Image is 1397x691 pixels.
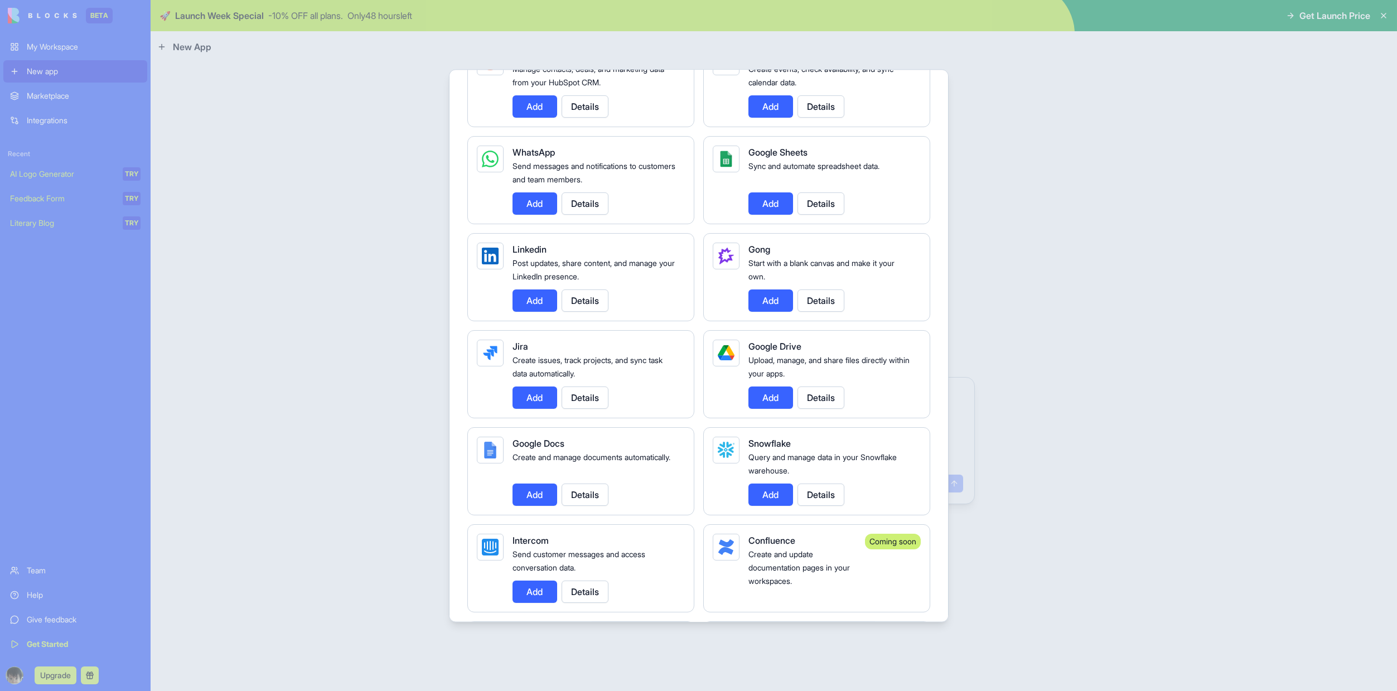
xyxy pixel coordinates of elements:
[797,484,844,506] button: Details
[748,484,793,506] button: Add
[513,484,557,506] button: Add
[748,549,850,586] span: Create and update documentation pages in your workspaces.
[797,289,844,312] button: Details
[513,289,557,312] button: Add
[513,452,670,462] span: Create and manage documents automatically.
[748,244,770,255] span: Gong
[562,95,608,118] button: Details
[513,581,557,603] button: Add
[513,341,528,352] span: Jira
[562,192,608,215] button: Details
[748,355,910,378] span: Upload, manage, and share files directly within your apps.
[513,161,675,184] span: Send messages and notifications to customers and team members.
[748,161,879,171] span: Sync and automate spreadsheet data.
[513,192,557,215] button: Add
[797,192,844,215] button: Details
[865,534,921,549] div: Coming soon
[748,147,808,158] span: Google Sheets
[748,386,793,409] button: Add
[797,95,844,118] button: Details
[562,289,608,312] button: Details
[748,535,795,546] span: Confluence
[513,258,675,281] span: Post updates, share content, and manage your LinkedIn presence.
[513,147,555,158] span: WhatsApp
[513,438,564,449] span: Google Docs
[748,289,793,312] button: Add
[748,341,801,352] span: Google Drive
[748,95,793,118] button: Add
[513,355,663,378] span: Create issues, track projects, and sync task data automatically.
[797,386,844,409] button: Details
[562,484,608,506] button: Details
[513,549,645,572] span: Send customer messages and access conversation data.
[513,386,557,409] button: Add
[513,535,549,546] span: Intercom
[748,438,791,449] span: Snowflake
[562,581,608,603] button: Details
[748,258,895,281] span: Start with a blank canvas and make it your own.
[748,192,793,215] button: Add
[513,95,557,118] button: Add
[748,452,897,475] span: Query and manage data in your Snowflake warehouse.
[513,244,547,255] span: Linkedin
[562,386,608,409] button: Details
